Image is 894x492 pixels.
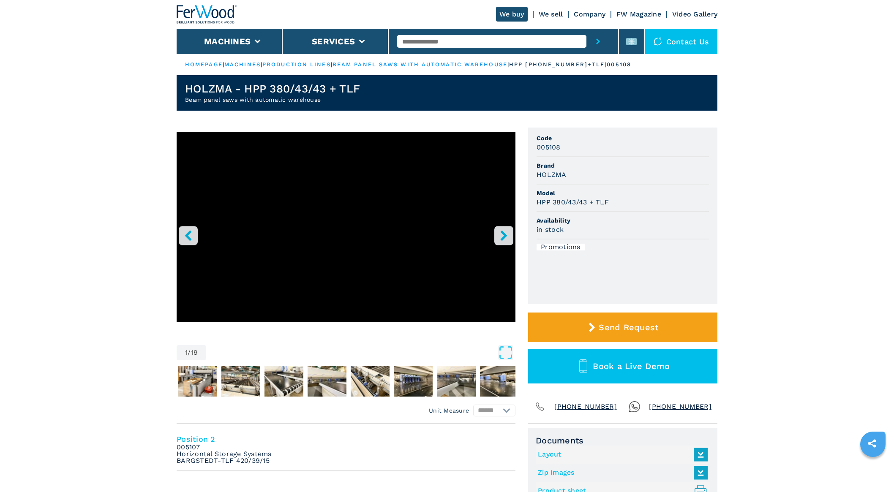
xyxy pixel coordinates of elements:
img: ca2f10625f52236e675e8238beb8a809 [308,366,346,397]
em: 005107 Horizontal Storage Systems BARGSTEDT-TLF 420/39/15 [177,444,272,464]
span: Model [537,189,709,197]
span: Code [537,134,709,142]
span: | [223,61,224,68]
span: | [261,61,262,68]
button: Services [312,36,355,46]
button: Go to Slide 8 [435,364,477,398]
img: Phone [534,401,546,413]
span: | [331,61,333,68]
img: a6c60c1a3676ebe42faac2243d1250dd [351,366,390,397]
a: production lines [262,61,331,68]
button: Go to Slide 3 [220,364,262,398]
button: submit-button [586,29,610,54]
span: | [507,61,509,68]
button: Book a Live Demo [528,349,717,383]
button: Open Fullscreen [208,345,513,360]
a: Zip Images [538,466,703,480]
tcxspan: Call +39 3279347250 via 3CX [649,402,711,410]
p: hpp [PHONE_NUMBER]+tlf | [509,61,607,68]
button: Go to Slide 4 [263,364,305,398]
iframe: Sezionatrice con magazzino automatico in azione - HOLZMA HPP 380/43/43 + TLF - Ferwoodgroup - 005108 [177,132,515,322]
a: We buy [496,7,528,22]
span: / [188,349,191,356]
button: left-button [179,226,198,245]
button: Go to Slide 7 [392,364,434,398]
a: Company [574,10,605,18]
img: 0a1c5b68401fd765238bc5ceb80c21fb [437,366,476,397]
a: sharethis [861,433,883,454]
button: Go to Slide 2 [177,364,219,398]
img: Contact us [654,37,662,46]
img: 568767d05079164ffacdeca15cdf6cdb [264,366,303,397]
h3: in stock [537,225,564,234]
iframe: Chat [858,454,888,486]
a: Video Gallery [672,10,717,18]
img: 8b0ccaa03b3fa6e5782dcb1ebb198949 [480,366,519,397]
h3: HOLZMA [537,170,567,179]
img: Whatsapp [629,401,641,413]
img: 71ac15643ac1369c6e4c0491a8361566 [394,366,433,397]
li: Position 2 [177,428,515,471]
h1: HOLZMA - HPP 380/43/43 + TLF [185,82,360,95]
div: Promotions [537,244,585,250]
button: Go to Slide 5 [306,364,348,398]
div: Contact us [645,29,718,54]
tcxspan: Call +39 0172474073 via 3CX [554,402,617,410]
span: 19 [191,349,198,356]
span: Send Request [599,322,658,332]
h4: Position 2 [177,434,515,444]
img: Ferwood [177,5,237,24]
a: machines [224,61,261,68]
div: Go to Slide 1 [177,132,515,337]
button: Send Request [528,313,717,342]
h2: Beam panel saws with automatic warehouse [185,95,360,104]
h3: HPP 380/43/43 + TLF [537,197,609,207]
a: FW Magazine [616,10,661,18]
span: Book a Live Demo [593,361,670,371]
nav: Thumbnail Navigation [177,364,515,398]
a: beam panel saws with automatic warehouse [333,61,507,68]
a: HOMEPAGE [185,61,223,68]
img: aad41f0784ef307d3db742587c6551d5 [221,366,260,397]
span: Availability [537,216,709,225]
span: Documents [536,435,710,446]
span: Brand [537,161,709,170]
button: Machines [204,36,251,46]
button: Go to Slide 9 [478,364,521,398]
p: 005108 [607,61,631,68]
a: We sell [539,10,563,18]
em: Unit Measure [429,406,469,415]
h3: 005108 [537,142,561,152]
button: right-button [494,226,513,245]
img: c8baa173df613df2b30f0545528ecccf [178,366,217,397]
a: Layout [538,448,703,462]
button: Go to Slide 6 [349,364,391,398]
span: 1 [185,349,188,356]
